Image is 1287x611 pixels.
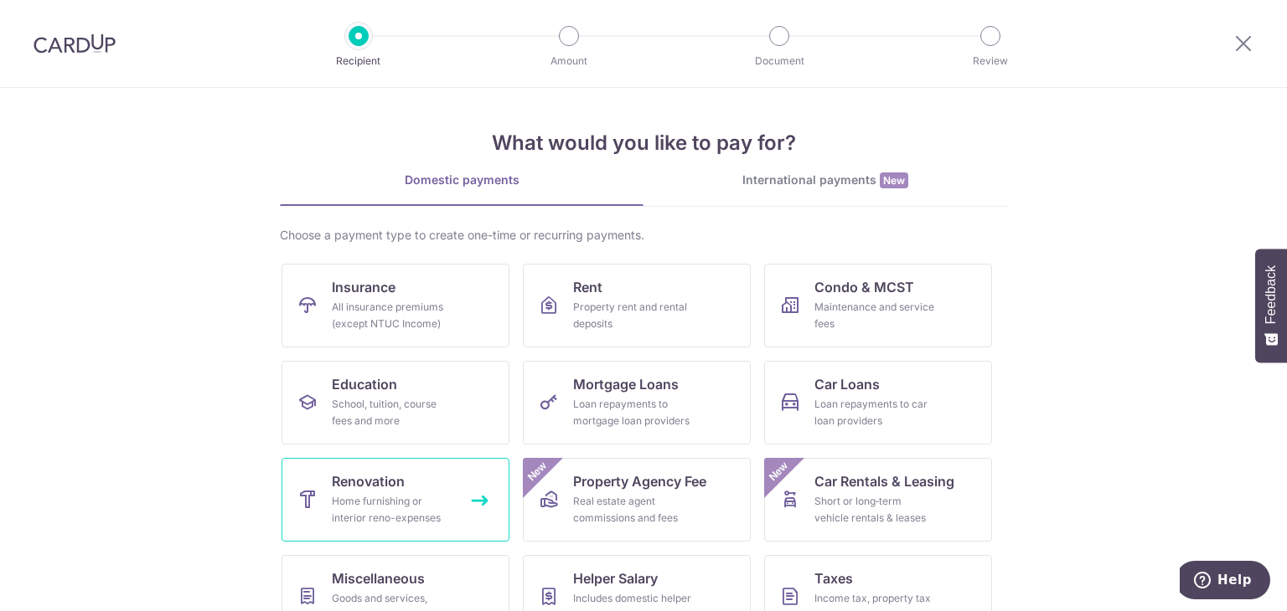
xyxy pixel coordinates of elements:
[280,172,643,188] div: Domestic payments
[764,264,992,347] a: Condo & MCSTMaintenance and service fees
[814,277,914,297] span: Condo & MCST
[764,458,992,542] a: Car Rentals & LeasingShort or long‑term vehicle rentals & leasesNew
[1255,249,1287,362] button: Feedback - Show survey
[643,172,1007,189] div: International payments
[332,568,425,588] span: Miscellaneous
[573,396,694,429] div: Loan repayments to mortgage loan providers
[332,277,395,297] span: Insurance
[573,277,602,297] span: Rent
[34,33,116,54] img: CardUp
[1264,265,1279,324] span: Feedback
[814,374,880,394] span: Car Loans
[764,361,992,444] a: Car LoansLoan repayments to car loan providers
[507,53,631,69] p: Amount
[282,458,509,542] a: RenovationHome furnishing or interior reno-expenses
[573,568,658,588] span: Helper Salary
[332,396,452,429] div: School, tuition, course fees and more
[332,493,452,526] div: Home furnishing or interior reno-expenses
[814,471,954,491] span: Car Rentals & Leasing
[573,299,694,332] div: Property rent and rental deposits
[523,264,751,347] a: RentProperty rent and rental deposits
[1180,561,1270,603] iframe: Opens a widget where you can find more information
[814,299,935,332] div: Maintenance and service fees
[523,458,751,542] a: Property Agency FeeReal estate agent commissions and feesNew
[717,53,841,69] p: Document
[332,471,405,491] span: Renovation
[573,493,694,526] div: Real estate agent commissions and fees
[332,374,397,394] span: Education
[297,53,421,69] p: Recipient
[814,396,935,429] div: Loan repayments to car loan providers
[573,374,679,394] span: Mortgage Loans
[280,128,1007,158] h4: What would you like to pay for?
[282,264,509,347] a: InsuranceAll insurance premiums (except NTUC Income)
[573,471,706,491] span: Property Agency Fee
[332,299,452,332] div: All insurance premiums (except NTUC Income)
[765,458,793,485] span: New
[880,172,908,188] span: New
[280,227,1007,244] div: Choose a payment type to create one-time or recurring payments.
[928,53,1052,69] p: Review
[524,458,551,485] span: New
[814,568,853,588] span: Taxes
[814,493,935,526] div: Short or long‑term vehicle rentals & leases
[523,361,751,444] a: Mortgage LoansLoan repayments to mortgage loan providers
[282,361,509,444] a: EducationSchool, tuition, course fees and more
